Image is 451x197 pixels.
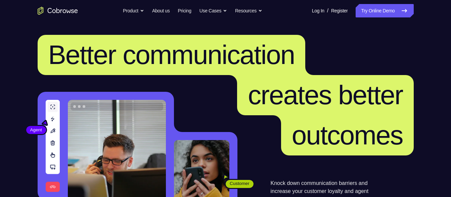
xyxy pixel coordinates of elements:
[123,4,144,17] button: Product
[248,80,403,110] span: creates better
[38,7,78,15] a: Go to the home page
[235,4,262,17] button: Resources
[199,4,227,17] button: Use Cases
[48,40,295,70] span: Better communication
[356,4,413,17] a: Try Online Demo
[178,4,191,17] a: Pricing
[292,120,403,150] span: outcomes
[312,4,324,17] a: Log In
[331,4,348,17] a: Register
[327,7,328,15] span: /
[152,4,170,17] a: About us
